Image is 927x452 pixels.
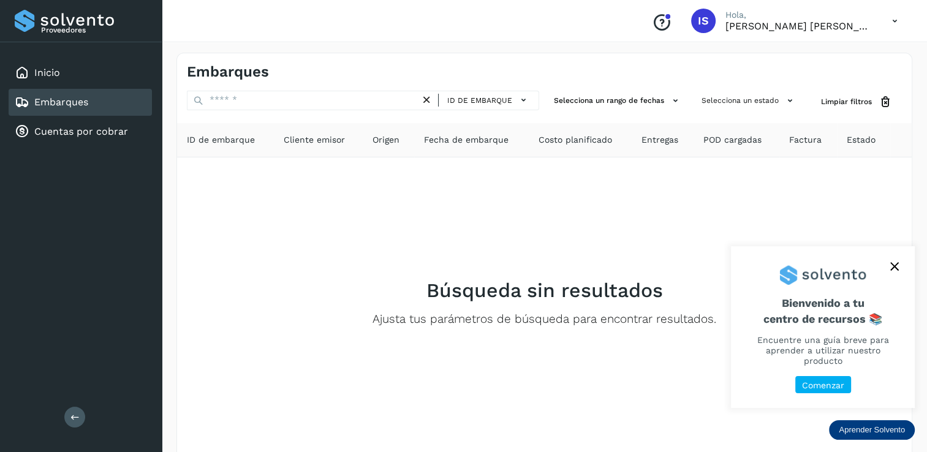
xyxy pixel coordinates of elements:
[9,59,152,86] div: Inicio
[34,96,88,108] a: Embarques
[697,91,801,111] button: Selecciona un estado
[641,134,678,146] span: Entregas
[41,26,147,34] p: Proveedores
[373,134,399,146] span: Origen
[34,67,60,78] a: Inicio
[829,420,915,440] div: Aprender Solvento
[9,89,152,116] div: Embarques
[373,312,716,326] p: Ajusta tus parámetros de búsqueda para encontrar resultados.
[811,91,902,113] button: Limpiar filtros
[703,134,762,146] span: POD cargadas
[731,246,915,408] div: Aprender Solvento
[725,10,872,20] p: Hola,
[447,95,512,106] span: ID de embarque
[847,134,876,146] span: Estado
[426,279,663,302] h2: Búsqueda sin resultados
[284,134,345,146] span: Cliente emisor
[34,126,128,137] a: Cuentas por cobrar
[839,425,905,435] p: Aprender Solvento
[746,312,900,326] p: centro de recursos 📚
[789,134,822,146] span: Factura
[549,91,687,111] button: Selecciona un rango de fechas
[802,380,844,391] p: Comenzar
[9,118,152,145] div: Cuentas por cobrar
[885,257,904,276] button: close,
[746,335,900,366] p: Encuentre una guía breve para aprender a utilizar nuestro producto
[746,296,900,325] span: Bienvenido a tu
[795,376,851,394] button: Comenzar
[821,96,872,107] span: Limpiar filtros
[539,134,612,146] span: Costo planificado
[424,134,509,146] span: Fecha de embarque
[725,20,872,32] p: Ivonne Selene Uribe Gutierrez
[187,134,255,146] span: ID de embarque
[187,63,269,81] h4: Embarques
[444,91,534,109] button: ID de embarque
